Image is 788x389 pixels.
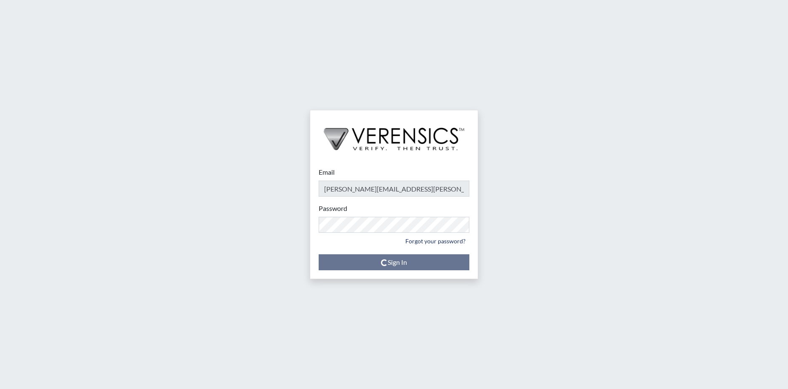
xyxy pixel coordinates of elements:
a: Forgot your password? [402,234,469,248]
label: Password [319,203,347,213]
input: Email [319,181,469,197]
img: logo-wide-black.2aad4157.png [310,110,478,159]
label: Email [319,167,335,177]
button: Sign In [319,254,469,270]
